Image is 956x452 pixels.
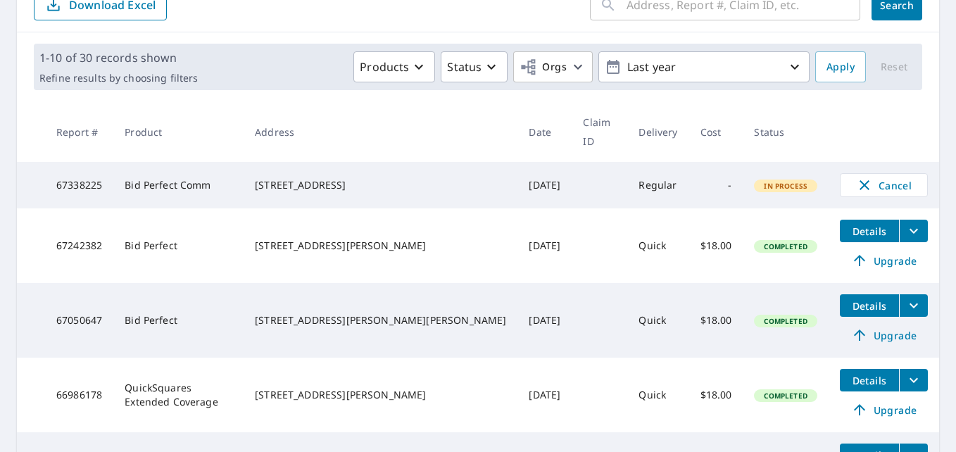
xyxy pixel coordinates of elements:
span: Completed [755,241,815,251]
td: [DATE] [517,162,572,208]
div: [STREET_ADDRESS][PERSON_NAME][PERSON_NAME] [255,313,506,327]
td: Quick [627,208,688,283]
td: Bid Perfect Comm [113,162,244,208]
td: 66986178 [45,358,113,432]
span: Details [848,299,891,313]
td: 67338225 [45,162,113,208]
th: Delivery [627,101,688,162]
button: Orgs [513,51,593,82]
span: Details [848,225,891,238]
td: QuickSquares Extended Coverage [113,358,244,432]
td: - [689,162,743,208]
button: filesDropdownBtn-66986178 [899,369,928,391]
button: Last year [598,51,810,82]
p: Products [360,58,409,75]
button: Status [441,51,508,82]
p: Status [447,58,482,75]
div: [STREET_ADDRESS] [255,178,506,192]
span: Cancel [855,177,913,194]
p: 1-10 of 30 records shown [39,49,198,66]
th: Product [113,101,244,162]
td: 67242382 [45,208,113,283]
td: Quick [627,358,688,432]
span: In Process [755,181,816,191]
button: Apply [815,51,866,82]
button: detailsBtn-67242382 [840,220,899,242]
div: [STREET_ADDRESS][PERSON_NAME] [255,388,506,402]
td: Bid Perfect [113,208,244,283]
span: Upgrade [848,252,919,269]
td: [DATE] [517,208,572,283]
span: Completed [755,316,815,326]
div: [STREET_ADDRESS][PERSON_NAME] [255,239,506,253]
td: Bid Perfect [113,283,244,358]
p: Refine results by choosing filters [39,72,198,84]
td: Quick [627,283,688,358]
button: detailsBtn-67050647 [840,294,899,317]
p: Last year [622,55,786,80]
a: Upgrade [840,249,928,272]
button: Cancel [840,173,928,197]
a: Upgrade [840,324,928,346]
th: Cost [689,101,743,162]
td: $18.00 [689,208,743,283]
td: Regular [627,162,688,208]
span: Details [848,374,891,387]
th: Claim ID [572,101,627,162]
span: Completed [755,391,815,401]
span: Orgs [520,58,567,76]
td: $18.00 [689,283,743,358]
th: Status [743,101,829,162]
th: Address [244,101,517,162]
button: filesDropdownBtn-67242382 [899,220,928,242]
th: Date [517,101,572,162]
span: Upgrade [848,327,919,344]
a: Upgrade [840,398,928,421]
td: [DATE] [517,283,572,358]
button: Products [353,51,435,82]
span: Apply [826,58,855,76]
td: $18.00 [689,358,743,432]
td: [DATE] [517,358,572,432]
td: 67050647 [45,283,113,358]
span: Upgrade [848,401,919,418]
button: filesDropdownBtn-67050647 [899,294,928,317]
button: detailsBtn-66986178 [840,369,899,391]
th: Report # [45,101,113,162]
